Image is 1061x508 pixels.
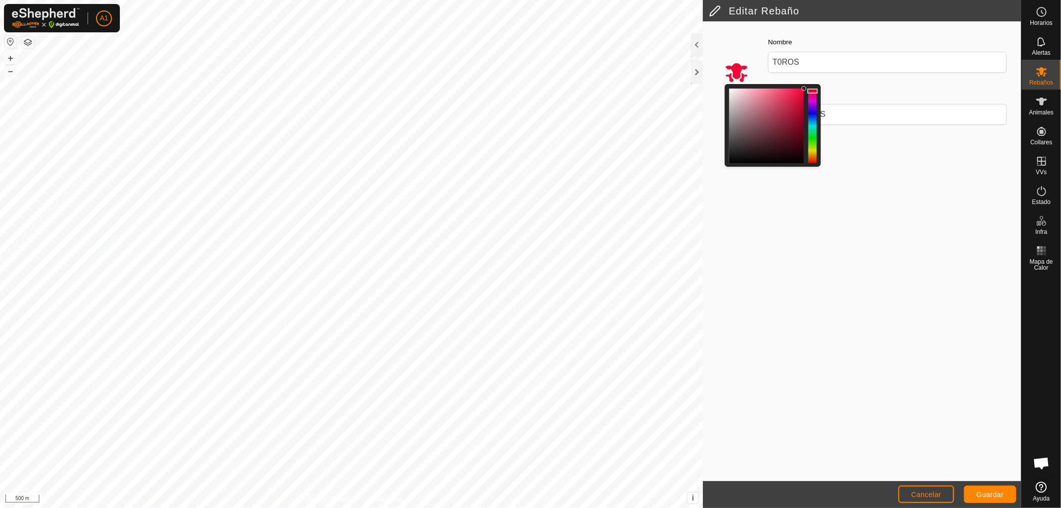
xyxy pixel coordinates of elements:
[1024,259,1059,271] span: Mapa de Calor
[370,495,403,504] a: Contáctenos
[768,37,792,47] label: Nombre
[976,491,1004,499] span: Guardar
[709,5,1021,17] h2: Editar Rebaño
[300,495,357,504] a: Política de Privacidad
[1029,109,1054,115] span: Animales
[4,52,16,64] button: +
[4,36,16,48] button: Restablecer Mapa
[1022,478,1061,506] a: Ayuda
[911,491,941,499] span: Cancelar
[1032,199,1051,205] span: Estado
[687,493,698,504] button: i
[1030,20,1053,26] span: Horarios
[692,494,694,502] span: i
[99,13,108,23] span: A1
[1030,139,1052,145] span: Collares
[1029,80,1053,86] span: Rebaños
[898,486,954,503] button: Cancelar
[22,36,34,48] button: Capas del Mapa
[1033,496,1050,502] span: Ayuda
[4,65,16,77] button: –
[1027,448,1057,478] a: Chat abierto
[1036,169,1047,175] span: VVs
[1032,50,1051,56] span: Alertas
[964,486,1016,503] button: Guardar
[1035,229,1047,235] span: Infra
[12,8,80,28] img: Logo Gallagher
